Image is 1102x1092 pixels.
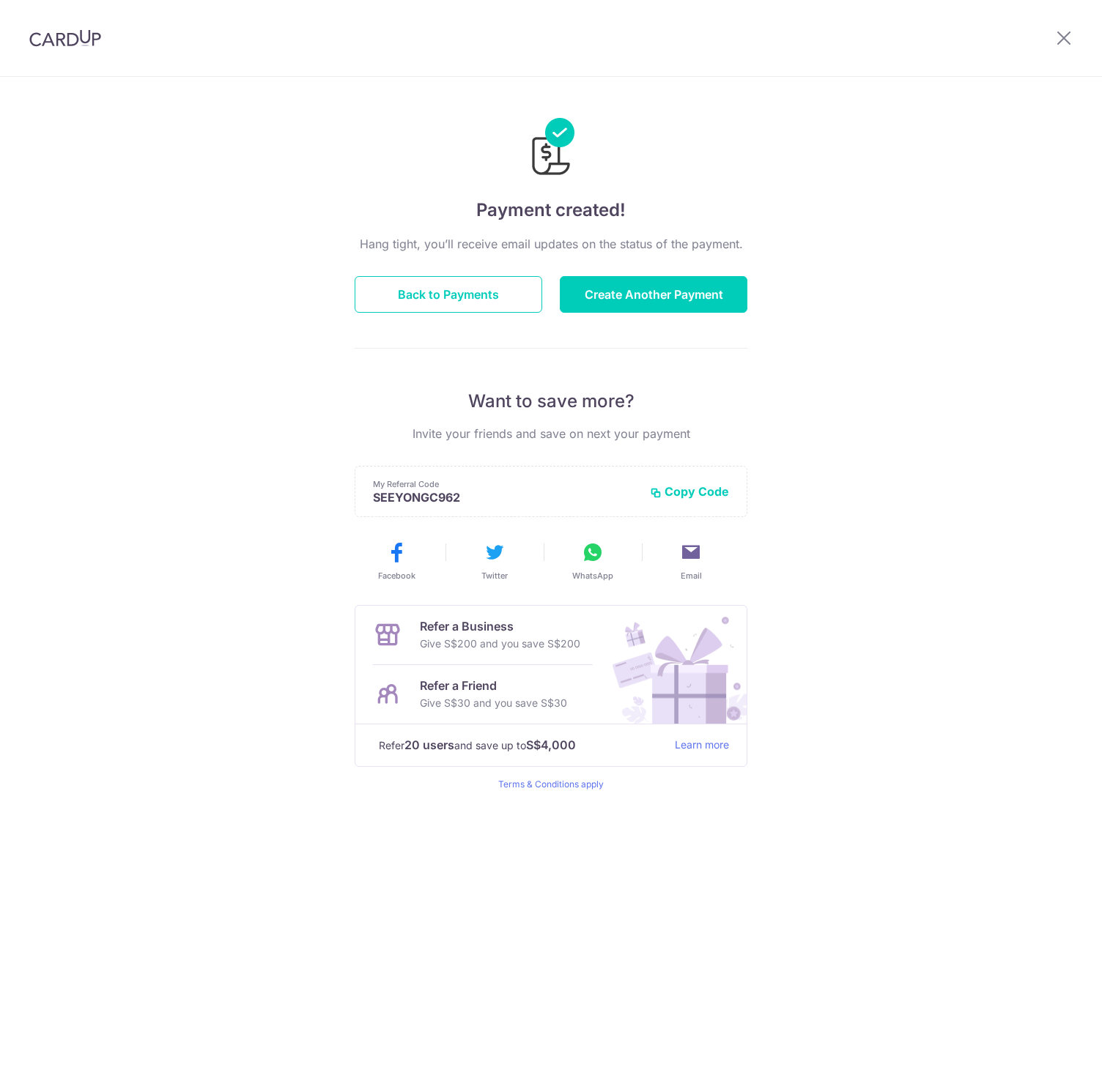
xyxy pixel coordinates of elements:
[650,484,729,499] button: Copy Code
[681,570,702,582] span: Email
[355,425,747,442] p: Invite your friends and save on next your payment
[526,736,576,754] strong: S$4,000
[560,276,747,313] button: Create Another Payment
[599,606,747,724] img: Refer
[355,235,747,253] p: Hang tight, you’ll receive email updates on the status of the payment.
[420,617,580,635] p: Refer a Business
[498,779,604,790] a: Terms & Conditions apply
[378,570,415,582] span: Facebook
[481,570,508,582] span: Twitter
[528,118,574,179] img: Payments
[1007,1048,1087,1085] iframe: Opens a widget where you can find more information
[404,736,454,754] strong: 20 users
[355,276,542,313] button: Back to Payments
[29,29,101,47] img: CardUp
[550,541,636,582] button: WhatsApp
[420,694,567,712] p: Give S$30 and you save S$30
[353,541,440,582] button: Facebook
[420,677,567,694] p: Refer a Friend
[572,570,613,582] span: WhatsApp
[420,635,580,653] p: Give S$200 and you save S$200
[355,197,747,223] h4: Payment created!
[379,736,663,754] p: Refer and save up to
[675,736,729,754] a: Learn more
[355,390,747,413] p: Want to save more?
[373,478,638,490] p: My Referral Code
[648,541,734,582] button: Email
[451,541,538,582] button: Twitter
[373,490,638,505] p: SEEYONGC962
